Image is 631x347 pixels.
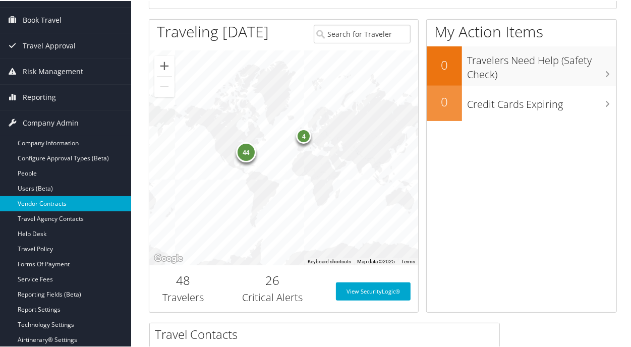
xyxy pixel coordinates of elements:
[427,45,616,84] a: 0Travelers Need Help (Safety Check)
[401,258,415,263] a: Terms (opens in new tab)
[23,32,76,57] span: Travel Approval
[296,128,311,143] div: 4
[427,92,462,109] h2: 0
[308,257,351,264] button: Keyboard shortcuts
[336,281,411,300] a: View SecurityLogic®
[224,271,321,288] h2: 26
[23,84,56,109] span: Reporting
[224,290,321,304] h3: Critical Alerts
[236,141,256,161] div: 44
[427,85,616,120] a: 0Credit Cards Expiring
[152,251,185,264] a: Open this area in Google Maps (opens a new window)
[427,55,462,73] h2: 0
[467,91,616,110] h3: Credit Cards Expiring
[23,58,83,83] span: Risk Management
[154,76,175,96] button: Zoom out
[467,47,616,81] h3: Travelers Need Help (Safety Check)
[152,251,185,264] img: Google
[157,271,209,288] h2: 48
[314,24,411,42] input: Search for Traveler
[357,258,395,263] span: Map data ©2025
[155,325,499,342] h2: Travel Contacts
[157,20,269,41] h1: Traveling [DATE]
[23,7,62,32] span: Book Travel
[23,109,79,135] span: Company Admin
[427,20,616,41] h1: My Action Items
[157,290,209,304] h3: Travelers
[154,55,175,75] button: Zoom in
